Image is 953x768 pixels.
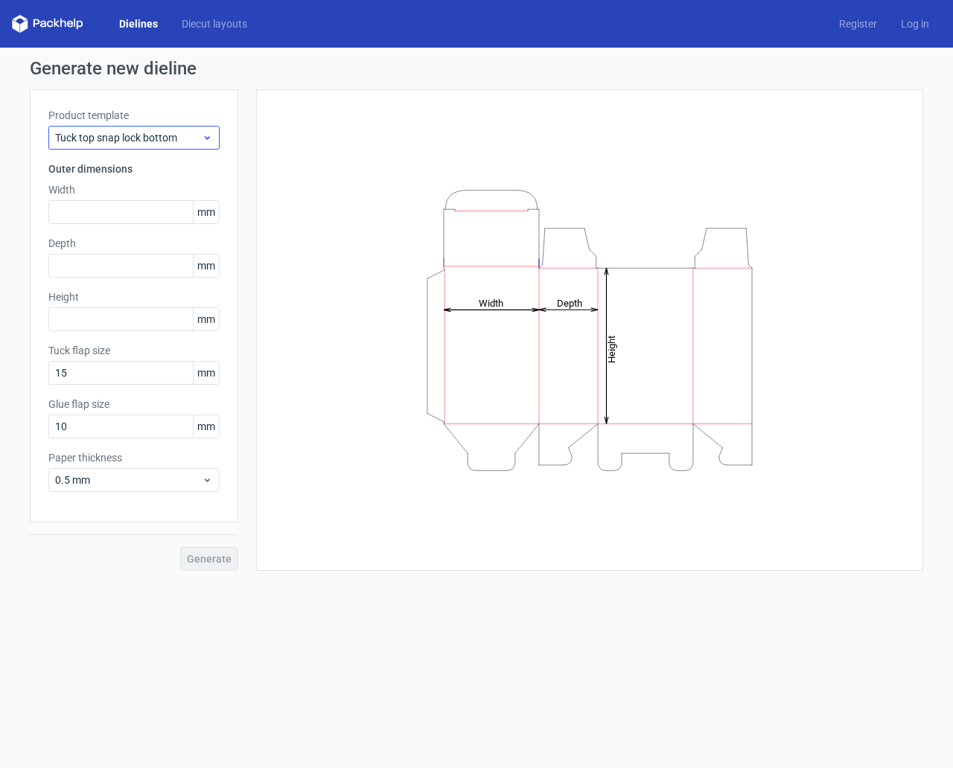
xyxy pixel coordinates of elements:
[55,130,202,145] span: Tuck top snap lock bottom
[48,450,220,465] label: Paper thickness
[193,362,219,384] span: mm
[193,255,219,277] span: mm
[827,16,889,31] a: Register
[48,236,220,251] label: Depth
[48,161,220,176] h3: Outer dimensions
[479,297,503,308] tspan: Width
[55,473,202,487] span: 0.5 mm
[48,289,220,304] label: Height
[193,415,219,438] span: mm
[193,201,219,223] span: mm
[107,16,170,31] a: Dielines
[889,16,941,31] a: Log in
[48,343,220,358] label: Tuck flap size
[170,16,259,31] a: Diecut layouts
[48,108,220,123] label: Product template
[48,397,220,412] label: Glue flap size
[48,182,220,197] label: Width
[193,308,219,330] span: mm
[30,60,923,77] h1: Generate new dieline
[557,297,582,308] tspan: Depth
[606,335,617,362] tspan: Height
